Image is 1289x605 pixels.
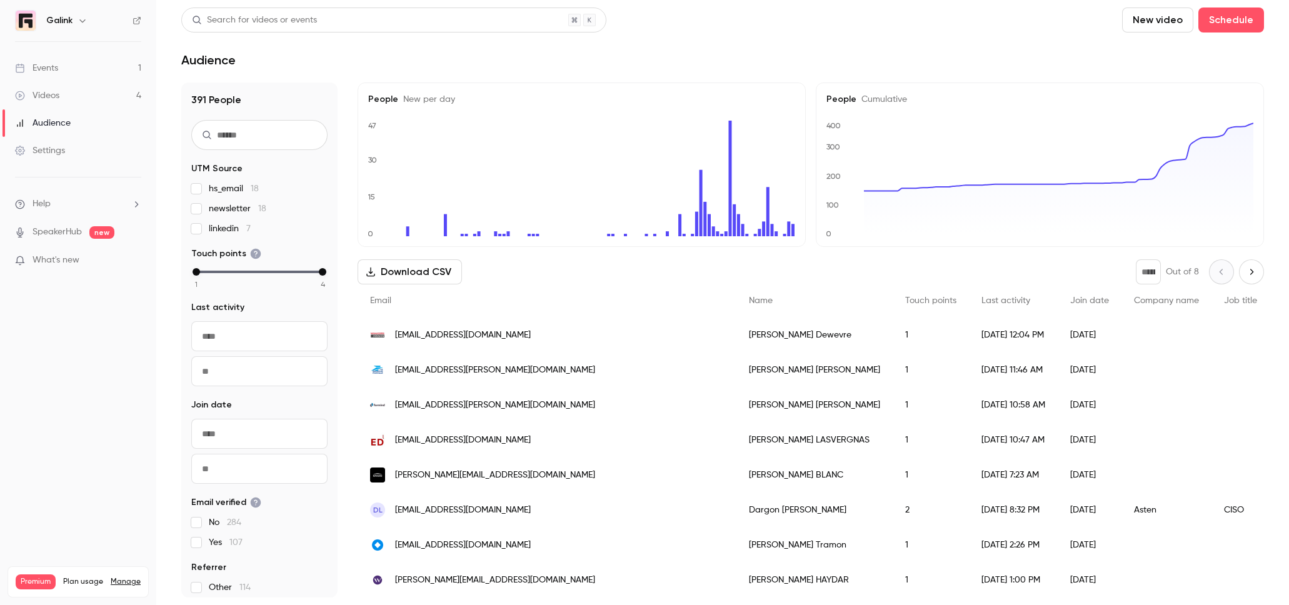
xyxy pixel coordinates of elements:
span: Last activity [191,301,244,314]
img: wavestone.com [370,572,385,587]
text: 400 [826,121,841,130]
a: SpeakerHub [33,226,82,239]
div: [PERSON_NAME] [PERSON_NAME] [736,352,893,387]
span: [EMAIL_ADDRESS][DOMAIN_NAME] [395,539,531,552]
div: [DATE] 1:00 PM [969,562,1058,597]
span: [EMAIL_ADDRESS][DOMAIN_NAME] [395,504,531,517]
div: [PERSON_NAME] [PERSON_NAME] [736,387,893,422]
div: 1 [893,457,969,492]
img: managersenmission.com [370,327,385,342]
span: newsletter [209,202,266,215]
div: [PERSON_NAME] HAYDAR [736,562,893,597]
div: Search for videos or events [192,14,317,27]
span: new [89,226,114,239]
a: Manage [111,577,141,587]
span: Join date [1070,296,1109,305]
img: engie.com [370,467,385,482]
span: What's new [33,254,79,267]
div: [DATE] [1058,492,1121,527]
text: 100 [826,201,839,209]
span: 284 [227,518,241,527]
button: Schedule [1198,7,1264,32]
span: UTM Source [191,162,243,175]
div: [DATE] 10:47 AM [969,422,1058,457]
span: [EMAIL_ADDRESS][PERSON_NAME][DOMAIN_NAME] [395,399,595,412]
text: 47 [368,121,376,130]
text: 300 [826,142,840,151]
span: 18 [251,184,259,193]
span: 114 [239,583,251,592]
span: Email verified [191,496,261,509]
div: [PERSON_NAME] Tramon [736,527,893,562]
span: Name [749,296,773,305]
span: Touch points [905,296,956,305]
text: 0 [826,229,831,238]
div: [DATE] [1058,317,1121,352]
span: 107 [229,538,243,547]
span: [EMAIL_ADDRESS][DOMAIN_NAME] [395,329,531,342]
h5: People [826,93,1253,106]
text: 30 [368,156,377,164]
img: formind.fr [370,397,385,412]
span: [EMAIL_ADDRESS][PERSON_NAME][DOMAIN_NAME] [395,364,595,377]
div: 2 [893,492,969,527]
div: [DATE] [1058,422,1121,457]
div: [DATE] [1058,457,1121,492]
text: 15 [368,192,375,201]
button: Download CSV [358,259,462,284]
div: min [193,268,200,276]
h1: 391 People [191,92,328,107]
span: 4 [321,279,325,290]
div: Settings [15,144,65,157]
h1: Audience [181,52,236,67]
span: Referrer [191,561,226,574]
li: help-dropdown-opener [15,197,141,211]
span: Last activity [981,296,1030,305]
span: Company name [1134,296,1199,305]
span: Join date [191,399,232,411]
div: [DATE] [1058,352,1121,387]
div: [PERSON_NAME] LASVERGNAS [736,422,893,457]
button: New video [1122,7,1193,32]
span: Premium [16,574,56,589]
div: 1 [893,422,969,457]
span: hs_email [209,182,259,195]
span: linkedin [209,222,251,235]
span: No [209,516,241,529]
div: 1 [893,527,969,562]
h5: People [368,93,795,106]
span: 18 [258,204,266,213]
div: Audience [15,117,71,129]
span: Yes [209,536,243,549]
span: 7 [246,224,251,233]
div: Asten [1121,492,1211,527]
span: New per day [398,95,455,104]
div: 1 [893,317,969,352]
span: [PERSON_NAME][EMAIL_ADDRESS][DOMAIN_NAME] [395,469,595,482]
div: [PERSON_NAME] BLANC [736,457,893,492]
img: Galink [16,11,36,31]
div: Events [15,62,58,74]
text: 200 [826,172,841,181]
button: Next page [1239,259,1264,284]
span: Other [209,581,251,594]
h6: Galink [46,14,73,27]
div: [DATE] 8:32 PM [969,492,1058,527]
div: [DATE] [1058,387,1121,422]
span: Email [370,296,391,305]
img: fdjunited.com [370,537,385,552]
div: Dargon [PERSON_NAME] [736,492,893,527]
text: 0 [368,229,373,238]
div: [DATE] [1058,527,1121,562]
span: [EMAIL_ADDRESS][DOMAIN_NAME] [395,434,531,447]
span: [PERSON_NAME][EMAIL_ADDRESS][DOMAIN_NAME] [395,574,595,587]
div: [DATE] 7:23 AM [969,457,1058,492]
div: [DATE] 2:26 PM [969,527,1058,562]
span: Plan usage [63,577,103,587]
img: edmondigital.com [370,432,385,447]
div: Videos [15,89,59,102]
span: Job title [1224,296,1257,305]
div: 1 [893,562,969,597]
div: [DATE] [1058,562,1121,597]
span: Help [33,197,51,211]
